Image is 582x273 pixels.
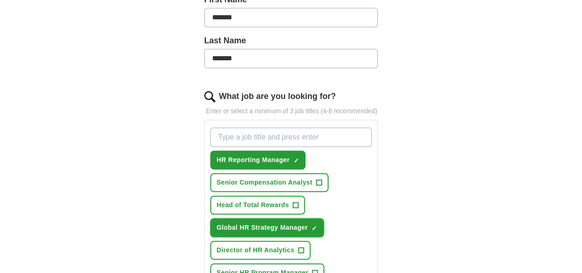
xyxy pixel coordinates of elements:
label: Last Name [204,35,378,47]
span: Senior Compensation Analyst [217,178,312,187]
span: Head of Total Rewards [217,200,289,210]
input: Type a job title and press enter [210,128,372,147]
span: ✓ [293,157,299,164]
p: Enter or select a minimum of 3 job titles (4-8 recommended) [204,106,378,116]
button: Global HR Strategy Manager✓ [210,218,324,237]
button: Head of Total Rewards [210,196,305,215]
img: search.png [204,91,215,102]
button: Senior Compensation Analyst [210,173,328,192]
button: Director of HR Analytics [210,241,311,260]
button: HR Reporting Manager✓ [210,151,306,169]
span: Director of HR Analytics [217,245,294,255]
span: Global HR Strategy Manager [217,223,308,232]
span: ✓ [311,225,317,232]
label: What job are you looking for? [219,90,336,103]
span: HR Reporting Manager [217,155,290,165]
